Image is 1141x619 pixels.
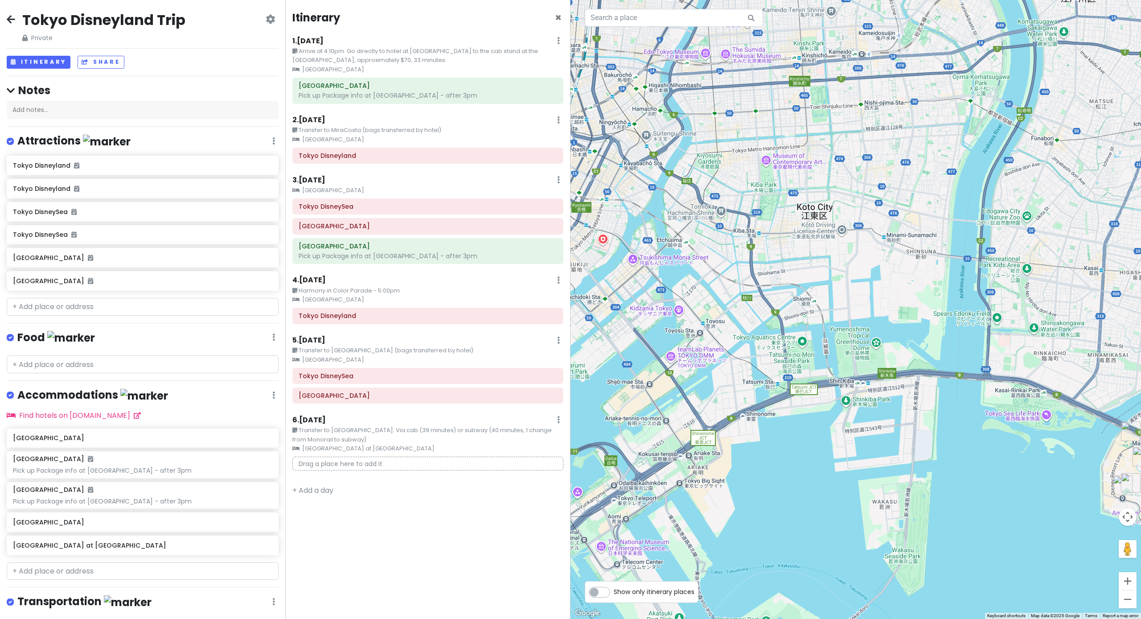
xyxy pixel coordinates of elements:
h6: [GEOGRAPHIC_DATA] [13,518,272,526]
div: Pick up Package info at [GEOGRAPHIC_DATA] - after 3pm [299,91,557,99]
h6: Tokyo DisneySea [299,202,557,210]
button: Close [555,12,562,23]
i: Added to itinerary [88,456,93,462]
h4: Attractions [17,134,131,149]
div: Tokyo DisneySea Fantasy Springs Hotel [1113,475,1133,495]
button: Keyboard shortcuts [987,613,1026,619]
i: Added to itinerary [74,186,79,192]
img: Google [573,607,602,619]
button: Drag Pegman onto the map to open Street View [1119,540,1137,558]
small: [GEOGRAPHIC_DATA] at [GEOGRAPHIC_DATA] [292,444,563,453]
small: [GEOGRAPHIC_DATA] [292,186,563,195]
h6: 1 . [DATE] [292,37,324,46]
h4: Food [17,330,95,345]
p: Drag a place here to add it [292,457,563,470]
div: Add notes... [7,101,279,120]
h2: Tokyo Disneyland Trip [22,11,185,29]
div: Pick up Package info at [GEOGRAPHIC_DATA] - after 3pm [13,497,272,505]
i: Added to itinerary [88,255,93,261]
input: + Add place or address [7,298,279,316]
img: marker [120,389,168,403]
h6: 6 . [DATE] [292,416,326,425]
input: Search a place [585,9,763,27]
h6: [GEOGRAPHIC_DATA] [13,277,272,285]
h6: [GEOGRAPHIC_DATA] [13,254,272,262]
span: Show only itinerary places [614,587,694,597]
input: + Add place or address [7,562,279,580]
h4: Accommodations [17,388,168,403]
button: Zoom in [1119,572,1137,590]
small: Transfer to MiraCosta (bags transferred by hotel) [292,126,563,135]
a: Report a map error [1103,613,1138,618]
button: Share [78,56,124,69]
h6: Tokyo Disneyland [13,185,272,193]
h6: [GEOGRAPHIC_DATA] [13,486,93,494]
i: Added to itinerary [88,278,93,284]
div: Fantasy Springs [1121,473,1141,493]
h6: Fantasy Springs [299,222,557,230]
h6: 5 . [DATE] [292,336,325,345]
h6: 3 . [DATE] [292,176,325,185]
a: Find hotels on [DOMAIN_NAME] [7,410,141,421]
i: Added to itinerary [71,209,77,215]
small: [GEOGRAPHIC_DATA] [292,65,563,74]
small: [GEOGRAPHIC_DATA] [292,355,563,364]
h6: 2 . [DATE] [292,116,325,125]
h4: Notes [7,83,279,97]
h6: Tokyo DisneySea Hotel MiraCosta [299,82,557,90]
i: Added to itinerary [88,487,93,493]
h6: [GEOGRAPHIC_DATA] [13,455,93,463]
h6: [GEOGRAPHIC_DATA] at [GEOGRAPHIC_DATA] [13,541,272,549]
h6: Tokyo Disneyland [299,152,557,160]
button: Map camera controls [1119,508,1137,526]
span: Private [22,33,185,43]
a: Open this area in Google Maps (opens a new window) [573,607,602,619]
span: Close itinerary [555,10,562,25]
h4: Transportation [17,594,152,609]
span: Map data ©2025 Google [1031,613,1079,618]
h6: Tokyo Disneyland [13,161,272,169]
h6: [GEOGRAPHIC_DATA] [13,434,272,442]
a: Terms (opens in new tab) [1085,613,1097,618]
i: Added to itinerary [71,231,77,238]
i: Added to itinerary [74,162,79,169]
small: Arrive at 4:10pm. Go directly to hotel at [GEOGRAPHIC_DATA] to the cab stand at the [GEOGRAPHIC_D... [292,47,563,65]
img: marker [47,331,95,345]
div: Pick up Package info at [GEOGRAPHIC_DATA] - after 3pm [13,466,272,475]
h6: Tokyo DisneySea [299,372,557,380]
small: Transfer to [GEOGRAPHIC_DATA] (bags transferred by hotel) [292,346,563,355]
h6: Tokyo DisneySea [13,231,272,239]
h6: Fantasy Springs [299,392,557,400]
h6: Tokyo Disneyland [299,312,557,320]
small: [GEOGRAPHIC_DATA] [292,135,563,144]
small: [GEOGRAPHIC_DATA] [292,295,563,304]
h4: Itinerary [292,11,340,25]
img: marker [83,135,131,149]
small: Transfer to [GEOGRAPHIC_DATA]. Via cab (39 minutes) or subway (40 minutes, 1 change from Monorail... [292,426,563,444]
a: + Add a day [292,485,333,495]
button: Zoom out [1119,590,1137,608]
h6: Tokyo DisneySea [13,208,272,216]
small: Harmony in Color Parade - 5:00pm [292,286,563,295]
h6: 4 . [DATE] [292,276,326,285]
input: + Add place or address [7,355,279,373]
button: Itinerary [7,56,70,69]
img: marker [104,595,152,609]
div: Tokyo Disneyland Hotel [1121,421,1141,441]
h6: Tokyo DisneySea Hotel MiraCosta [299,242,557,250]
div: Pick up Package info at [GEOGRAPHIC_DATA] - after 3pm [299,252,557,260]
